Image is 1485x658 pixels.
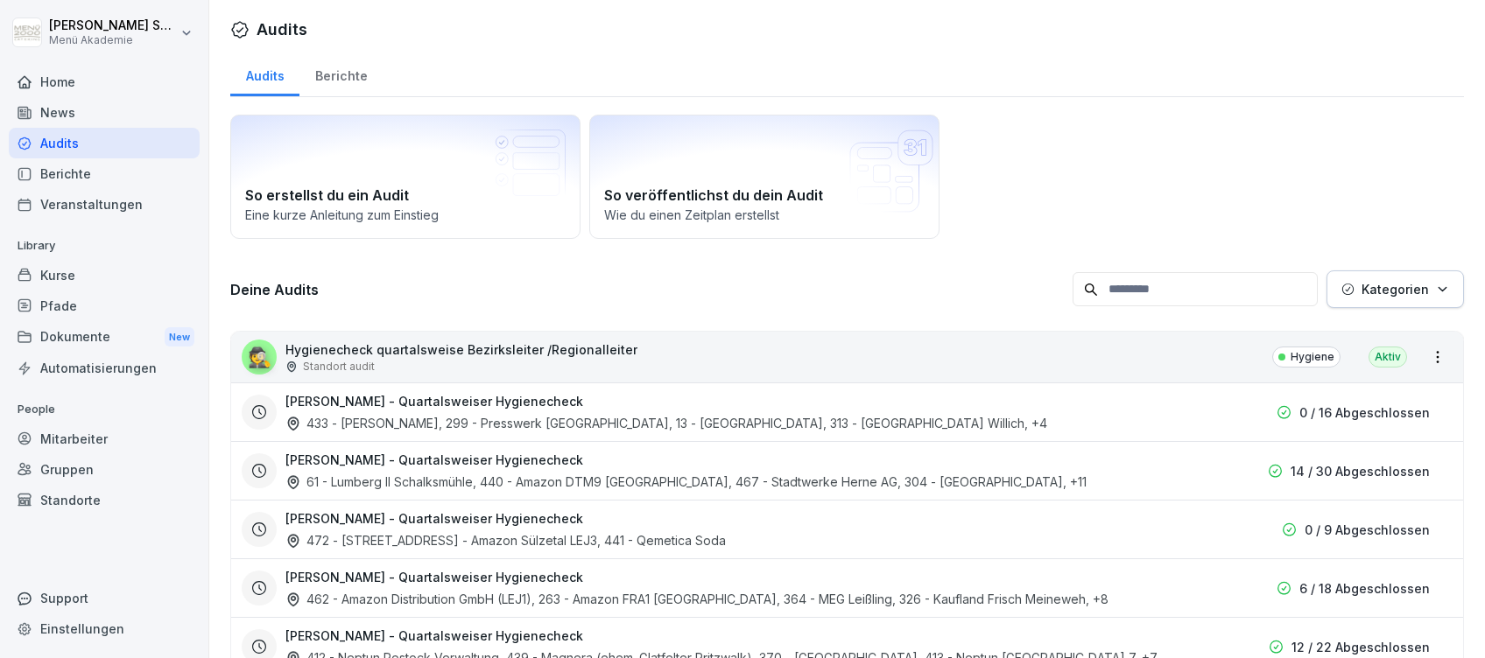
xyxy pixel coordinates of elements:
[9,232,200,260] p: Library
[9,321,200,353] a: DokumenteNew
[9,128,200,158] a: Audits
[9,613,200,644] a: Einstellungen
[1305,521,1430,539] p: 0 / 9 Abgeschlossen
[1291,638,1430,656] p: 12 / 22 Abgeschlossen
[245,206,566,224] p: Eine kurze Anleitung zum Einstieg
[230,280,1064,299] h3: Deine Audits
[299,52,383,96] a: Berichte
[1369,346,1407,367] div: Aktiv
[1291,349,1334,365] p: Hygiene
[245,185,566,206] h2: So erstellst du ein Audit
[604,185,925,206] h2: So veröffentlichst du dein Audit
[589,115,940,239] a: So veröffentlichst du dein AuditWie du einen Zeitplan erstellst
[285,472,1087,491] div: 61 - Lumberg II Schalksmühle, 440 - Amazon DTM9 [GEOGRAPHIC_DATA], 467 - Stadtwerke Herne AG, 304...
[285,414,1047,432] div: 433 - [PERSON_NAME], 299 - Presswerk [GEOGRAPHIC_DATA], 13 - [GEOGRAPHIC_DATA], 313 - [GEOGRAPHIC...
[9,423,200,454] a: Mitarbeiter
[9,395,200,423] p: People
[1299,579,1430,598] p: 6 / 18 Abgeschlossen
[9,583,200,613] div: Support
[230,52,299,96] a: Audits
[242,339,277,374] div: 🕵️
[1291,462,1430,480] p: 14 / 30 Abgeschlossen
[49,18,177,33] p: [PERSON_NAME] Schülzke
[303,359,375,374] p: Standort audit
[9,260,200,290] a: Kurse
[9,321,200,353] div: Dokumente
[230,115,581,239] a: So erstellst du ein AuditEine kurze Anleitung zum Einstieg
[285,509,583,528] h3: [PERSON_NAME] - Quartalsweiser Hygienecheck
[604,206,925,224] p: Wie du einen Zeitplan erstellst
[1299,403,1430,422] p: 0 / 16 Abgeschlossen
[1327,270,1464,308] button: Kategorien
[285,531,726,549] div: 472 - [STREET_ADDRESS] - Amazon Sülzetal LEJ3, 441 - Qemetica Soda
[165,327,194,347] div: New
[9,485,200,515] a: Standorte
[9,97,200,128] a: News
[285,340,637,359] p: Hygienecheck quartalsweise Bezirksleiter /Regionalleiter
[285,451,583,469] h3: [PERSON_NAME] - Quartalsweiser Hygienecheck
[49,34,177,46] p: Menü Akademie
[9,189,200,220] a: Veranstaltungen
[9,290,200,321] a: Pfade
[285,392,583,410] h3: [PERSON_NAME] - Quartalsweiser Hygienecheck
[1362,280,1429,298] p: Kategorien
[9,158,200,189] a: Berichte
[285,568,583,586] h3: [PERSON_NAME] - Quartalsweiser Hygienecheck
[9,66,200,97] a: Home
[9,454,200,485] a: Gruppen
[257,17,307,41] h1: Audits
[285,626,583,645] h3: [PERSON_NAME] - Quartalsweiser Hygienecheck
[9,353,200,383] a: Automatisierungen
[285,590,1108,608] div: 462 - Amazon Distribution GmbH (LEJ1), 263 - Amazon FRA1 [GEOGRAPHIC_DATA], 364 - MEG Leißling, 3...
